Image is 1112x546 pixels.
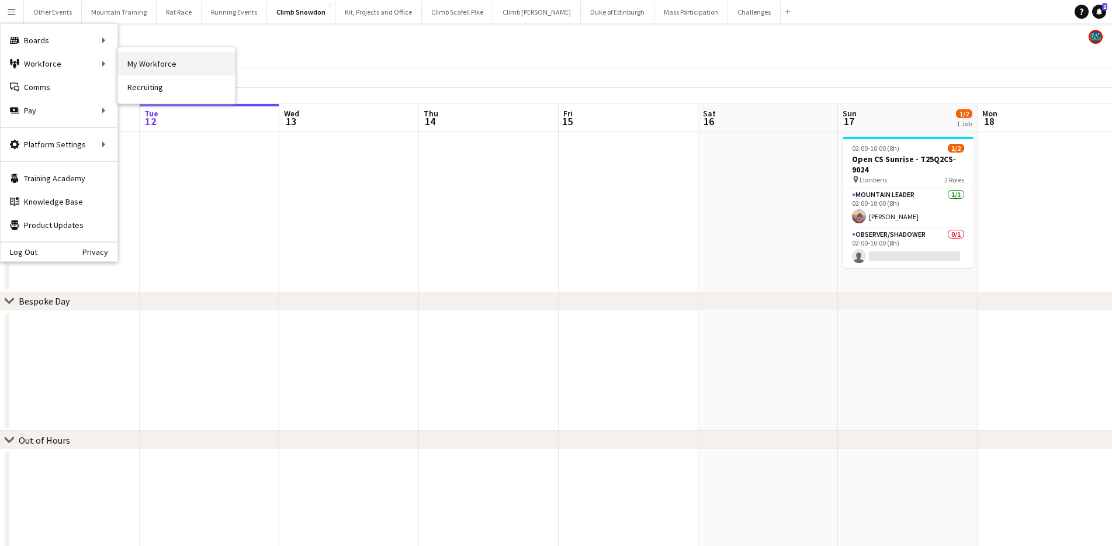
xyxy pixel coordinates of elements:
span: 17 [841,115,857,128]
button: Mass Participation [654,1,728,23]
div: Platform Settings [1,133,117,156]
button: Challenges [728,1,781,23]
button: Climb Snowdon [267,1,335,23]
a: Recruiting [118,75,235,99]
span: 18 [981,115,997,128]
span: 12 [143,115,158,128]
span: Wed [284,108,299,119]
button: Other Events [24,1,82,23]
span: Tue [144,108,158,119]
a: 1 [1092,5,1106,19]
button: Duke of Edinburgh [581,1,654,23]
button: Climb [PERSON_NAME] [493,1,581,23]
span: Sun [843,108,857,119]
span: Mon [982,108,997,119]
a: Product Updates [1,213,117,237]
app-card-role: Mountain Leader1/102:00-10:00 (8h)[PERSON_NAME] [843,188,974,228]
div: Out of Hours [19,434,70,446]
span: 14 [422,115,438,128]
div: Workforce [1,52,117,75]
button: Mountain Training [82,1,157,23]
a: Knowledge Base [1,190,117,213]
h3: Open CS Sunrise - T25Q2CS-9024 [843,154,974,175]
app-card-role: Observer/Shadower0/102:00-10:00 (8h) [843,228,974,268]
app-user-avatar: Staff RAW Adventures [1089,30,1103,44]
span: 02:00-10:00 (8h) [852,144,899,153]
span: 1/2 [948,144,964,153]
a: My Workforce [118,52,235,75]
button: Climb Scafell Pike [422,1,493,23]
span: Sat [703,108,716,119]
a: Training Academy [1,167,117,190]
div: Pay [1,99,117,122]
a: Log Out [1,247,37,257]
div: Bespoke Day [19,295,70,307]
a: Comms [1,75,117,99]
span: 16 [701,115,716,128]
button: Rat Race [157,1,202,23]
button: Kit, Projects and Office [335,1,422,23]
span: 2 Roles [944,175,964,184]
div: Boards [1,29,117,52]
span: 15 [562,115,573,128]
div: 1 Job [957,119,972,128]
span: Thu [424,108,438,119]
app-job-card: 02:00-10:00 (8h)1/2Open CS Sunrise - T25Q2CS-9024 Llanberis2 RolesMountain Leader1/102:00-10:00 (... [843,137,974,268]
span: 1/2 [956,109,972,118]
button: Running Events [202,1,267,23]
span: Llanberis [860,175,887,184]
span: 1 [1102,3,1107,11]
a: Privacy [82,247,117,257]
span: 13 [282,115,299,128]
span: Fri [563,108,573,119]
